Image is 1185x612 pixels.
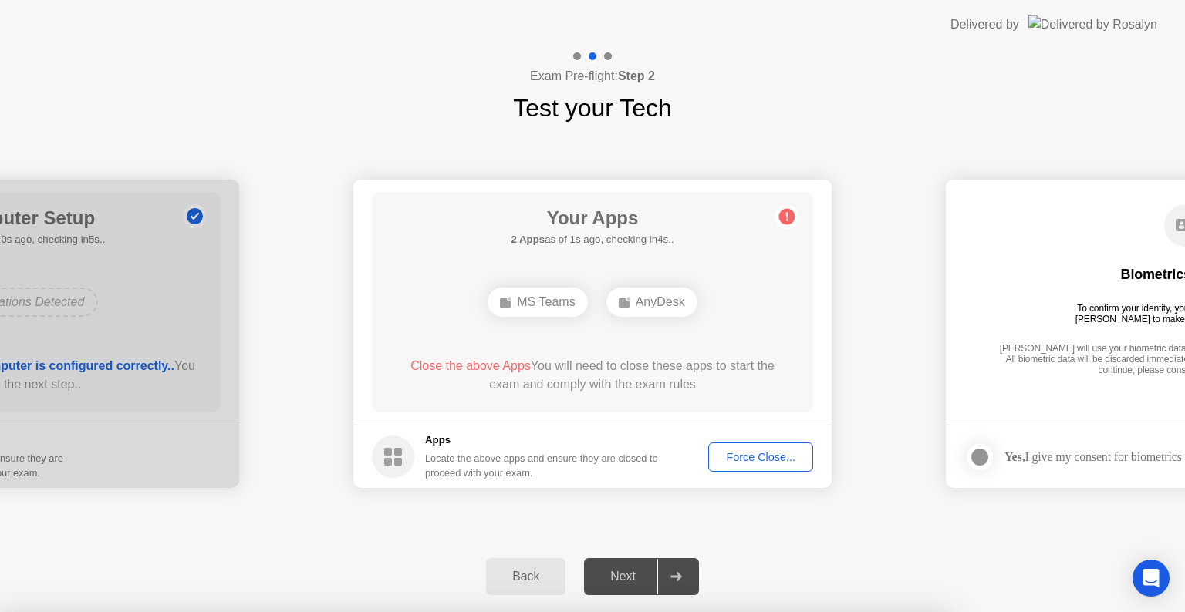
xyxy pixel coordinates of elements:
[425,451,659,480] div: Locate the above apps and ensure they are closed to proceed with your exam.
[1028,15,1157,33] img: Delivered by Rosalyn
[950,15,1019,34] div: Delivered by
[488,288,587,317] div: MS Teams
[394,357,792,394] div: You will need to close these apps to start the exam and comply with the exam rules
[1133,560,1170,597] div: Open Intercom Messenger
[491,570,561,583] div: Back
[511,204,674,232] h1: Your Apps
[410,359,531,372] span: Close the above Apps
[606,288,697,317] div: AnyDesk
[511,234,545,245] b: 2 Apps
[618,69,655,82] b: Step 2
[511,232,674,247] h5: as of 1s ago, checking in4s..
[589,570,657,583] div: Next
[714,451,808,463] div: Force Close...
[513,89,672,126] h1: Test your Tech
[1004,450,1025,463] strong: Yes,
[530,67,655,86] h4: Exam Pre-flight:
[425,432,659,448] h5: Apps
